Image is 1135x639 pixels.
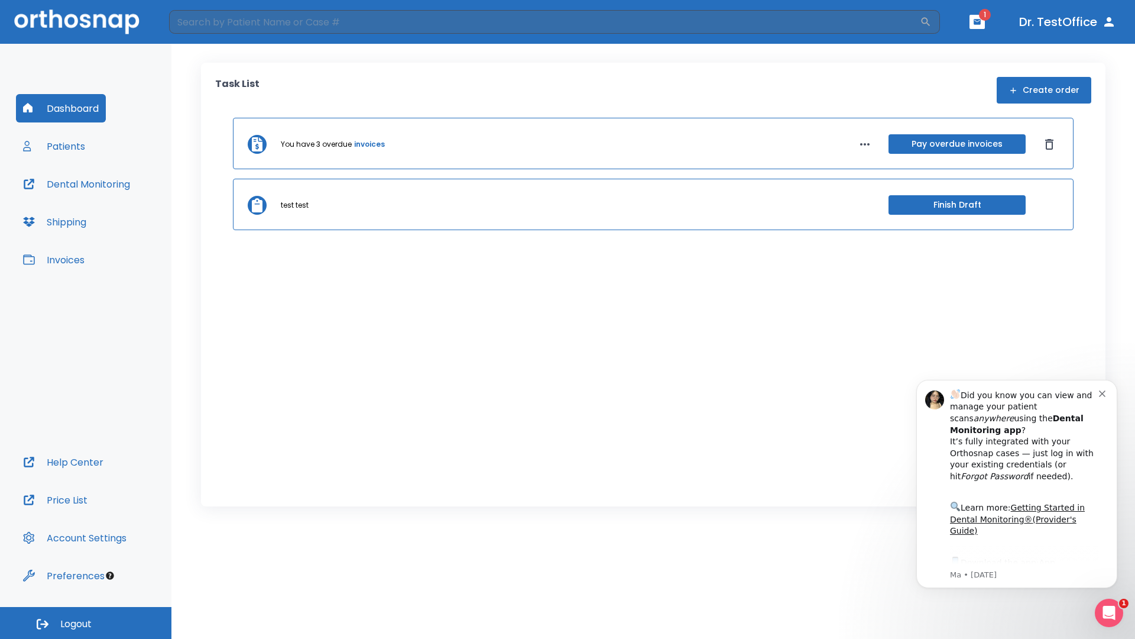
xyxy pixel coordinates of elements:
[997,77,1091,104] button: Create order
[888,134,1026,154] button: Pay overdue invoices
[354,139,385,150] a: invoices
[60,618,92,631] span: Logout
[888,195,1026,215] button: Finish Draft
[281,200,309,211] p: test test
[16,448,111,476] button: Help Center
[1040,135,1059,154] button: Dismiss
[979,9,991,21] span: 1
[51,193,200,253] div: Download the app: | ​ Let us know if you need help getting started!
[16,524,134,552] button: Account Settings
[16,208,93,236] button: Shipping
[1119,599,1128,608] span: 1
[16,132,92,160] button: Patients
[16,246,92,274] button: Invoices
[51,196,157,217] a: App Store
[169,10,920,34] input: Search by Patient Name or Case #
[14,9,140,34] img: Orthosnap
[51,208,200,218] p: Message from Ma, sent 2w ago
[105,570,115,581] div: Tooltip anchor
[16,94,106,122] button: Dashboard
[215,77,260,104] p: Task List
[16,170,137,198] button: Dental Monitoring
[16,486,95,514] button: Price List
[281,139,352,150] p: You have 3 overdue
[1014,11,1121,33] button: Dr. TestOffice
[16,561,112,590] button: Preferences
[899,362,1135,607] iframe: Intercom notifications message
[1095,599,1123,627] iframe: Intercom live chat
[200,25,210,35] button: Dismiss notification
